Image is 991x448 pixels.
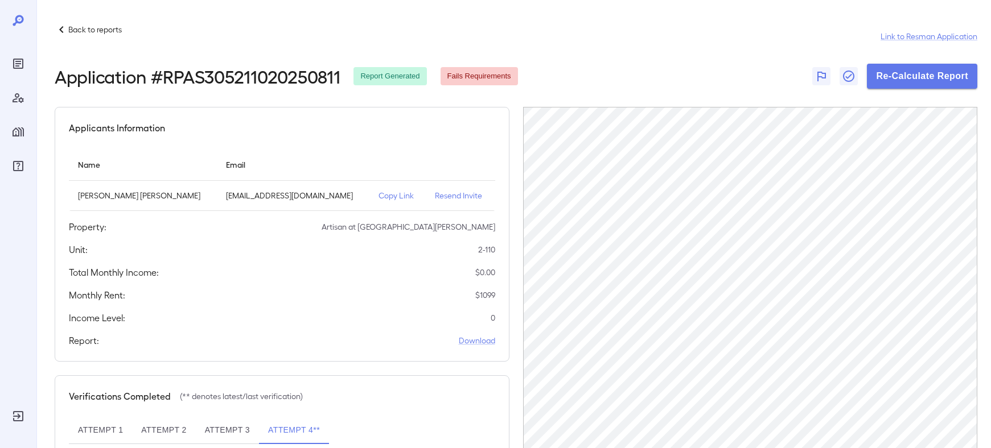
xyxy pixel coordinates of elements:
[69,288,125,302] h5: Monthly Rent:
[69,311,125,325] h5: Income Level:
[812,67,830,85] button: Flag Report
[322,221,495,233] p: Artisan at [GEOGRAPHIC_DATA][PERSON_NAME]
[69,334,99,347] h5: Report:
[867,64,977,89] button: Re-Calculate Report
[9,123,27,141] div: Manage Properties
[478,244,495,255] p: 2-110
[180,391,303,402] p: (** denotes latest/last verification)
[840,67,858,85] button: Close Report
[196,417,259,444] button: Attempt 3
[9,55,27,73] div: Reports
[353,71,426,82] span: Report Generated
[78,190,208,201] p: [PERSON_NAME] [PERSON_NAME]
[379,190,417,201] p: Copy Link
[69,389,171,403] h5: Verifications Completed
[69,148,217,181] th: Name
[69,220,106,234] h5: Property:
[226,190,360,201] p: [EMAIL_ADDRESS][DOMAIN_NAME]
[475,267,495,278] p: $ 0.00
[9,157,27,175] div: FAQ
[69,148,495,211] table: simple table
[475,289,495,301] p: $ 1099
[881,31,977,42] a: Link to Resman Application
[69,417,132,444] button: Attempt 1
[132,417,195,444] button: Attempt 2
[69,266,159,279] h5: Total Monthly Income:
[441,71,518,82] span: Fails Requirements
[217,148,369,181] th: Email
[459,335,495,346] a: Download
[68,24,122,35] p: Back to reports
[435,190,486,201] p: Resend Invite
[259,417,329,444] button: Attempt 4**
[9,89,27,107] div: Manage Users
[69,121,165,135] h5: Applicants Information
[69,243,88,256] h5: Unit:
[55,66,340,86] h2: Application # RPAS305211020250811
[491,312,495,323] p: 0
[9,407,27,425] div: Log Out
